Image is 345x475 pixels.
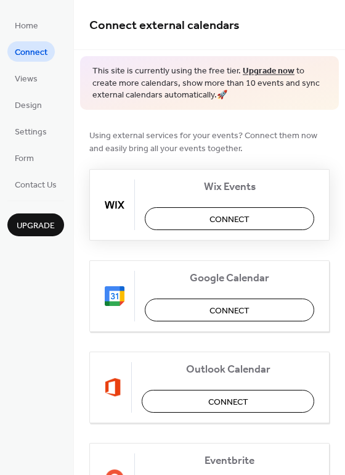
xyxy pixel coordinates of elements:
span: Design [15,99,42,112]
button: Upgrade [7,213,64,236]
img: wix [105,195,124,215]
span: Connect [209,304,250,317]
img: google [105,286,124,306]
a: Upgrade now [243,63,294,80]
a: Contact Us [7,174,64,194]
a: Form [7,147,41,168]
button: Connect [142,390,314,413]
button: Connect [145,299,314,321]
a: Views [7,68,45,88]
a: Home [7,15,46,35]
span: Connect [15,46,47,59]
span: Google Calendar [145,271,314,284]
span: Eventbrite [145,454,314,467]
span: Using external services for your events? Connect them now and easily bring all your events together. [89,129,330,155]
span: Connect [209,213,250,226]
span: Settings [15,126,47,139]
span: This site is currently using the free tier. to create more calendars, show more than 10 events an... [92,65,327,102]
a: Design [7,94,49,115]
span: Upgrade [17,220,55,233]
a: Settings [7,121,54,141]
span: Contact Us [15,179,57,192]
span: Connect external calendars [89,14,240,38]
span: Views [15,73,38,86]
img: outlook [105,378,121,397]
span: Home [15,20,38,33]
a: Connect [7,41,55,62]
button: Connect [145,207,314,230]
span: Outlook Calendar [142,363,314,376]
span: Form [15,152,34,165]
span: Wix Events [145,180,314,193]
span: Connect [208,395,248,408]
